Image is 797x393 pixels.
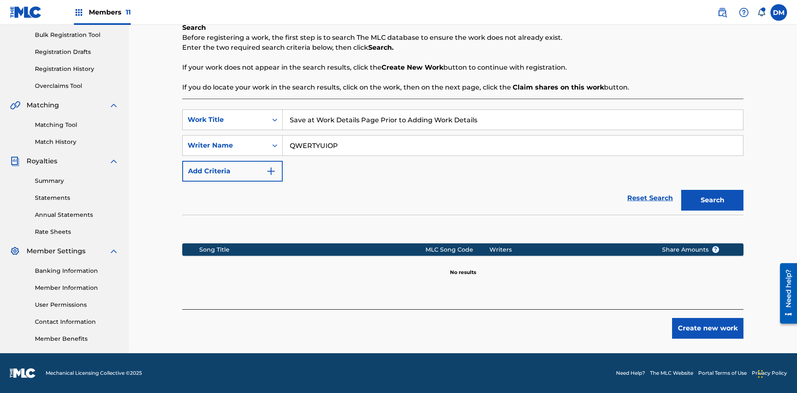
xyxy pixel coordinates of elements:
a: The MLC Website [650,369,693,377]
a: Member Benefits [35,335,119,343]
img: Member Settings [10,246,20,256]
div: User Menu [770,4,787,21]
img: expand [109,246,119,256]
span: Member Settings [27,246,86,256]
span: Royalties [27,156,57,166]
div: Song Title [199,245,425,254]
div: MLC Song Code [425,245,489,254]
img: MLC Logo [10,6,42,18]
a: Need Help? [616,369,645,377]
p: Before registering a work, the first step is to search The MLC database to ensure the work does n... [182,33,743,43]
img: Matching [10,100,20,110]
img: expand [109,100,119,110]
p: If you do locate your work in the search results, click on the work, then on the next page, click... [182,82,743,92]
a: Portal Terms of Use [698,369,747,377]
iframe: Chat Widget [755,353,797,393]
span: 11 [126,8,131,16]
strong: Claim shares on this work [513,83,604,91]
a: Overclaims Tool [35,82,119,90]
a: Reset Search [623,189,677,207]
button: Search [681,190,743,211]
a: Member Information [35,284,119,292]
div: Work Title [188,115,262,125]
p: No results [450,259,476,276]
img: expand [109,156,119,166]
iframe: Resource Center [774,260,797,328]
img: Top Rightsholders [74,7,84,17]
p: Enter the two required search criteria below, then click [182,43,743,53]
a: Public Search [714,4,731,21]
img: 9d2ae6d4665cec9f34b9.svg [266,166,276,176]
span: ? [712,246,719,253]
div: Notifications [757,8,765,17]
div: Writers [489,245,649,254]
a: Matching Tool [35,121,119,129]
span: Matching [27,100,59,110]
p: If your work does not appear in the search results, click the button to continue with registration. [182,63,743,73]
img: Royalties [10,156,20,166]
span: Share Amounts [662,245,719,254]
a: User Permissions [35,301,119,309]
img: search [717,7,727,17]
a: Registration Drafts [35,48,119,56]
span: Members [89,7,131,17]
strong: Search. [368,44,394,51]
button: Create new work [672,318,743,339]
span: Mechanical Licensing Collective © 2025 [46,369,142,377]
form: Search Form [182,109,743,215]
a: Registration History [35,65,119,73]
img: help [739,7,749,17]
a: Privacy Policy [752,369,787,377]
a: Summary [35,177,119,185]
a: Match History [35,138,119,146]
strong: Create New Work [381,63,443,71]
div: Drag [758,361,763,386]
img: logo [10,368,36,378]
div: Help [736,4,752,21]
a: Bulk Registration Tool [35,31,119,39]
b: Search [182,24,206,32]
button: Add Criteria [182,161,283,182]
a: Statements [35,194,119,202]
a: Contact Information [35,318,119,326]
a: Rate Sheets [35,228,119,236]
a: Annual Statements [35,211,119,219]
div: Writer Name [188,141,262,150]
a: Banking Information [35,267,119,275]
